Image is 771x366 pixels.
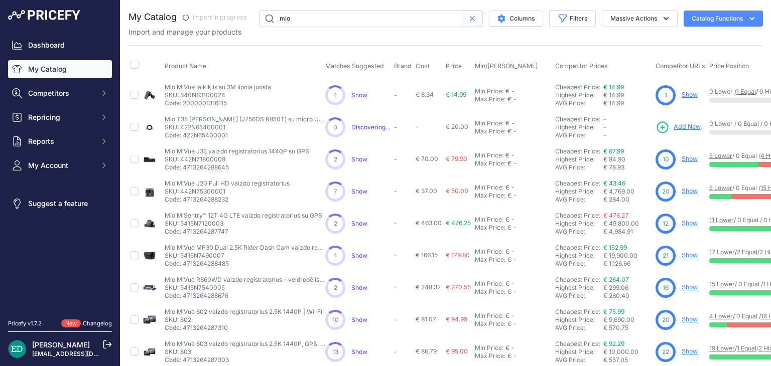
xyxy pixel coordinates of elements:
[8,36,112,54] a: Dashboard
[603,220,639,227] span: € 49,800.00
[394,91,412,99] p: -
[351,284,367,291] a: Show
[165,155,309,163] p: SKU: 442N71800009
[505,184,509,192] div: €
[165,147,309,155] p: Mio MiVue J35 vaizdo registratorius 1440P su GPS
[394,284,412,292] p: -
[165,292,325,300] p: Code: 4713264288676
[394,123,412,131] p: -
[416,91,434,98] span: € 8.34
[8,319,42,328] div: Pricefy v1.7.2
[446,219,471,227] span: € 476.25
[555,244,600,251] a: Cheapest Price:
[549,10,596,27] button: Filters
[475,151,503,159] div: Min Price:
[663,155,669,164] span: 10
[334,284,337,292] span: 2
[603,284,628,291] span: € 299.06
[684,11,763,27] button: Catalog Functions
[475,320,505,328] div: Max Price:
[555,91,603,99] div: Highest Price:
[663,283,669,292] span: 16
[674,122,701,132] span: Add New
[505,151,509,159] div: €
[682,219,698,227] a: Show
[475,184,503,192] div: Min Price:
[603,196,652,204] div: € 284.00
[602,10,678,27] button: Massive Actions
[509,248,515,256] div: -
[509,184,515,192] div: -
[682,283,698,291] a: Show
[709,184,732,192] a: 5 Lower
[334,252,337,260] span: 1
[351,348,367,355] a: Show
[475,192,505,200] div: Max Price:
[603,252,637,259] span: € 19,900.00
[475,288,505,296] div: Max Price:
[28,88,94,98] span: Competitors
[8,195,112,213] a: Suggest a feature
[555,308,600,315] a: Cheapest Price:
[165,131,325,139] p: Code: 422N65400001
[555,155,603,163] div: Highest Price:
[351,123,390,131] a: Discovering...
[416,62,430,70] span: Cost
[165,252,325,260] p: SKU: 5415N7490007
[61,319,81,328] span: New
[416,315,436,323] span: € 81.07
[446,187,468,195] span: € 50.00
[603,115,606,123] span: -
[8,108,112,126] button: Repricing
[8,84,112,102] button: Competitors
[32,340,90,349] a: [PERSON_NAME]
[555,147,600,155] a: Cheapest Price:
[351,91,367,99] a: Show
[603,292,652,300] div: € 280.40
[332,316,339,324] span: 10
[446,155,467,162] span: € 79.90
[32,350,137,357] a: [EMAIL_ADDRESS][DOMAIN_NAME]
[165,179,290,188] p: Mio MiVue J20 Full HD vaizdo registratorius
[128,10,177,24] h2: My Catalog
[663,251,669,260] span: 21
[603,356,652,364] div: € 557.05
[511,192,517,200] div: -
[446,62,462,70] span: Price
[351,316,367,323] a: Show
[709,216,734,224] a: 11 Lower
[475,344,503,352] div: Min Price:
[165,260,325,268] p: Code: 4713264288485
[682,91,698,98] a: Show
[475,159,505,167] div: Max Price:
[505,280,509,288] div: €
[165,348,325,356] p: SKU: 803
[555,316,603,324] div: Highest Price:
[416,347,437,355] span: € 86.79
[165,244,325,252] p: Mio MiVue MP30 Dual 2.5K Rider Dash Cam vaizdo registratorius motociklams ir dviračiams su GPS
[416,187,437,195] span: € 37.00
[511,256,517,264] div: -
[165,83,271,91] p: Mio MiVue laikiklis su 3M lipnia juosta
[682,187,698,195] a: Show
[663,219,669,228] span: 12
[416,283,441,291] span: € 248.32
[509,312,515,320] div: -
[709,152,732,159] a: 5 Lower
[83,320,112,327] a: Changelog
[165,188,290,196] p: SKU: 442N75300001
[603,348,638,355] span: € 10,000.00
[511,288,517,296] div: -
[682,347,698,355] a: Show
[351,252,367,259] a: Show
[603,188,634,195] span: € 4,769.00
[555,252,603,260] div: Highest Price:
[351,188,367,195] span: Show
[332,348,338,356] span: 13
[446,123,468,130] span: € 20.00
[8,10,80,20] img: Pricefy Logo
[737,248,757,256] a: 2 Equal
[259,10,462,27] input: Search
[682,155,698,162] a: Show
